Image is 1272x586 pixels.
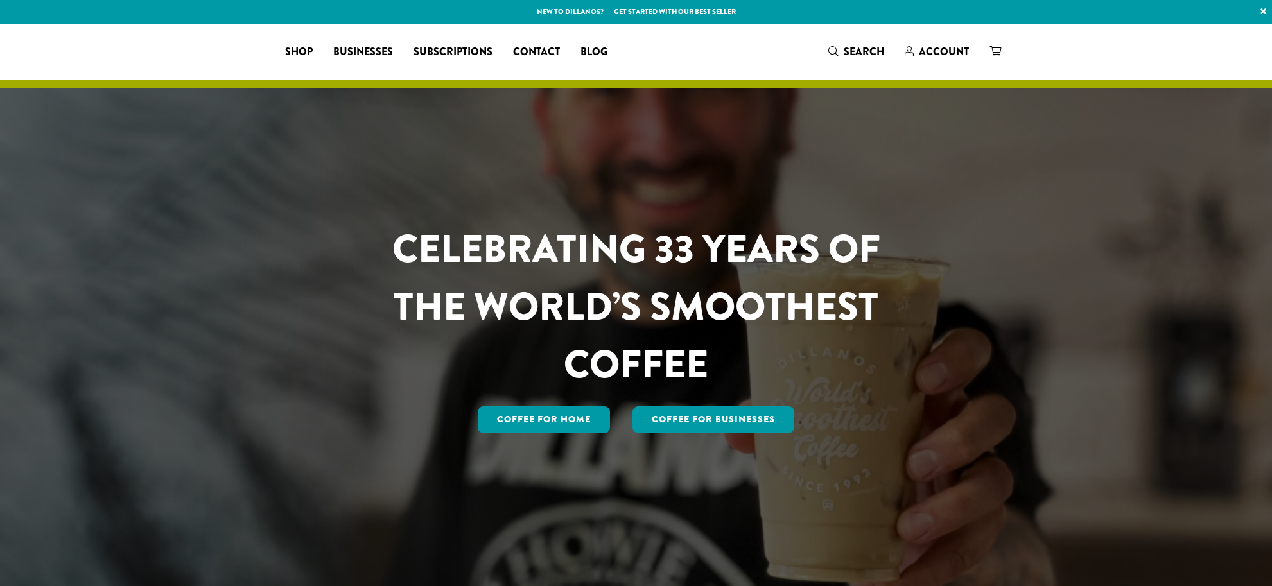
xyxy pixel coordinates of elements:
a: Coffee for Home [478,406,610,433]
span: Account [919,44,969,59]
a: Search [818,41,894,62]
span: Contact [513,44,560,60]
span: Blog [580,44,607,60]
span: Businesses [333,44,393,60]
span: Search [844,44,884,59]
a: Get started with our best seller [614,6,736,17]
span: Shop [285,44,313,60]
span: Subscriptions [414,44,492,60]
a: Shop [275,42,323,62]
a: Coffee For Businesses [632,406,794,433]
h1: CELEBRATING 33 YEARS OF THE WORLD’S SMOOTHEST COFFEE [354,220,918,393]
